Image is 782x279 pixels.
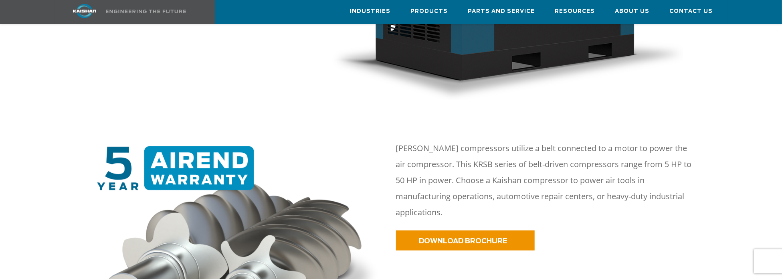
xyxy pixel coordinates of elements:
span: Resources [555,7,595,16]
a: About Us [615,0,650,22]
a: DOWNLOAD BROCHURE [396,230,535,251]
span: About Us [615,7,650,16]
p: [PERSON_NAME] compressors utilize a belt connected to a motor to power the air compressor. This K... [396,140,696,220]
span: Contact Us [670,7,713,16]
a: Parts and Service [468,0,535,22]
span: Industries [350,7,391,16]
a: Contact Us [670,0,713,22]
a: Resources [555,0,595,22]
span: DOWNLOAD BROCHURE [419,238,507,245]
a: Products [411,0,448,22]
a: Industries [350,0,391,22]
span: Parts and Service [468,7,535,16]
img: kaishan logo [55,4,115,18]
img: Engineering the future [106,10,186,13]
span: Products [411,7,448,16]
